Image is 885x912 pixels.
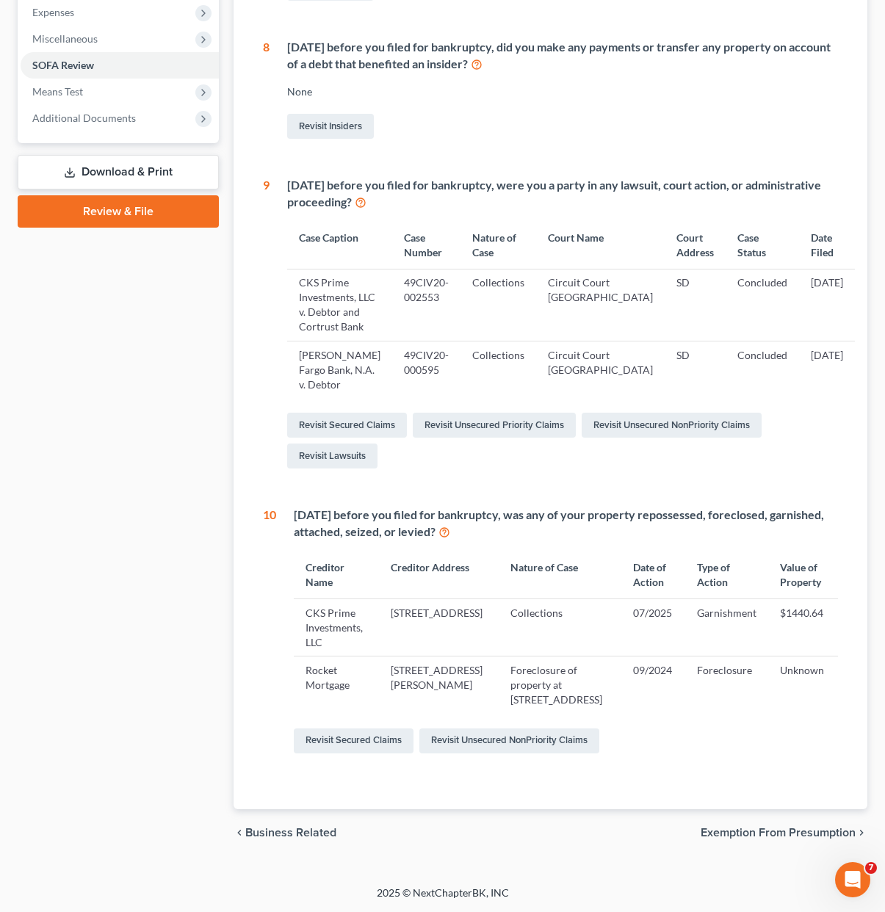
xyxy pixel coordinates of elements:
div: None [287,84,838,99]
a: SOFA Review [21,52,219,79]
th: Value of Property [768,552,838,598]
td: Concluded [726,341,799,398]
span: SOFA Review [32,59,94,71]
td: Foreclosure of property at [STREET_ADDRESS] [499,656,621,714]
td: Circuit Court [GEOGRAPHIC_DATA] [536,341,665,398]
th: Case Caption [287,222,392,269]
td: CKS Prime Investments, LLC [294,598,379,656]
td: Collections [460,269,536,341]
div: 9 [263,177,270,471]
th: Type of Action [685,552,769,598]
span: Additional Documents [32,112,136,124]
span: Exemption from Presumption [701,827,856,839]
div: [DATE] before you filed for bankruptcy, were you a party in any lawsuit, court action, or adminis... [287,177,845,211]
td: 49CIV20-002553 [392,269,460,341]
div: [DATE] before you filed for bankruptcy, did you make any payments or transfer any property on acc... [287,39,838,73]
i: chevron_left [234,827,245,839]
i: chevron_right [856,827,867,839]
span: 7 [865,862,877,874]
div: 8 [263,39,270,142]
th: Nature of Case [460,222,536,269]
td: Rocket Mortgage [294,656,379,714]
th: Case Number [392,222,460,269]
a: Download & Print [18,155,219,189]
td: Garnishment [685,598,769,656]
span: Means Test [32,85,83,98]
div: [DATE] before you filed for bankruptcy, was any of your property repossessed, foreclosed, garnish... [294,507,838,540]
td: [STREET_ADDRESS] [379,598,499,656]
td: Concluded [726,269,799,341]
td: 07/2025 [621,598,685,656]
td: Collections [460,341,536,398]
th: Court Name [536,222,665,269]
div: 2025 © NextChapterBK, INC [24,886,861,912]
th: Case Status [726,222,799,269]
button: Exemption from Presumption chevron_right [701,827,867,839]
td: [STREET_ADDRESS][PERSON_NAME] [379,656,499,714]
th: Creditor Name [294,552,379,598]
span: Miscellaneous [32,32,98,45]
div: 10 [263,507,276,756]
td: Collections [499,598,621,656]
th: Creditor Address [379,552,499,598]
th: Court Address [665,222,726,269]
a: Revisit Lawsuits [287,444,378,468]
a: Revisit Insiders [287,114,374,139]
a: Review & File [18,195,219,228]
td: Circuit Court [GEOGRAPHIC_DATA] [536,269,665,341]
td: [DATE] [799,341,855,398]
a: Revisit Unsecured NonPriority Claims [582,413,762,438]
th: Date of Action [621,552,685,598]
td: [PERSON_NAME] Fargo Bank, N.A. v. Debtor [287,341,392,398]
button: chevron_left Business Related [234,827,336,839]
a: Revisit Unsecured NonPriority Claims [419,728,599,753]
td: CKS Prime Investments, LLC v. Debtor and Cortrust Bank [287,269,392,341]
td: Unknown [768,656,838,714]
td: 09/2024 [621,656,685,714]
span: Business Related [245,827,336,839]
a: Revisit Unsecured Priority Claims [413,413,576,438]
td: $1440.64 [768,598,838,656]
td: Foreclosure [685,656,769,714]
span: Expenses [32,6,74,18]
td: [DATE] [799,269,855,341]
td: SD [665,341,726,398]
th: Nature of Case [499,552,621,598]
td: SD [665,269,726,341]
a: Revisit Secured Claims [287,413,407,438]
td: 49CIV20-000595 [392,341,460,398]
iframe: Intercom live chat [835,862,870,897]
th: Date Filed [799,222,855,269]
a: Revisit Secured Claims [294,728,413,753]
